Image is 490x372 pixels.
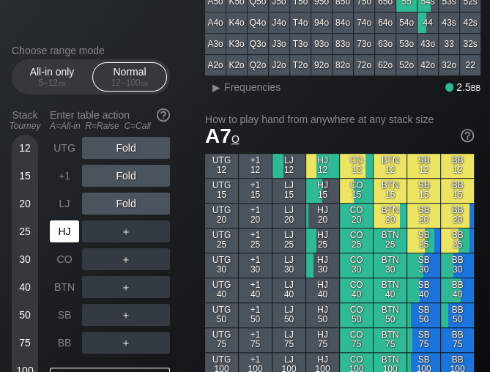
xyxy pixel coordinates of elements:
div: BB 12 [441,154,474,178]
div: +1 40 [239,278,272,302]
span: Frequencies [224,81,281,93]
span: bb [141,78,149,88]
div: +1 20 [239,204,272,228]
div: UTG 50 [205,303,238,327]
div: LJ 25 [272,228,305,253]
div: J3o [269,34,289,54]
div: 40 [14,276,36,298]
div: LJ 75 [272,328,305,352]
div: CO 12 [340,154,373,178]
div: BTN 25 [374,228,407,253]
span: bb [58,78,66,88]
div: ＋ [82,248,170,270]
div: 64o [375,12,396,33]
div: HJ 50 [306,303,339,327]
div: BB 50 [441,303,474,327]
div: SB 50 [407,303,440,327]
div: CO 20 [340,204,373,228]
div: 50 [14,304,36,326]
div: BTN 20 [374,204,407,228]
div: HJ 25 [306,228,339,253]
div: 43o [417,34,438,54]
div: UTG [50,137,79,159]
div: 15 [14,165,36,187]
div: 44 [417,12,438,33]
div: 43s [439,12,459,33]
div: BTN 12 [374,154,407,178]
div: ＋ [82,220,170,242]
div: SB [50,304,79,326]
div: ＋ [82,304,170,326]
div: T2o [290,55,311,75]
div: UTG 20 [205,204,238,228]
div: BB 75 [441,328,474,352]
div: LJ 40 [272,278,305,302]
div: Stack [6,103,44,137]
div: Fold [82,137,170,159]
div: K3o [226,34,247,54]
div: SB 30 [407,253,440,278]
div: CO [50,248,79,270]
div: CO 30 [340,253,373,278]
div: 63o [375,34,396,54]
div: +1 [50,165,79,187]
img: help.32db89a4.svg [459,127,475,144]
div: 53o [396,34,417,54]
div: A3o [205,34,226,54]
div: +1 15 [239,179,272,203]
div: SB 12 [407,154,440,178]
div: ＋ [82,332,170,354]
div: SB 75 [407,328,440,352]
div: BTN 15 [374,179,407,203]
div: 94o [311,12,332,33]
div: +1 12 [239,154,272,178]
span: o [231,130,240,146]
div: 32s [460,34,480,54]
div: BB 15 [441,179,474,203]
div: CO 15 [340,179,373,203]
div: 5 – 12 [21,78,83,88]
div: UTG 30 [205,253,238,278]
div: CO 25 [340,228,373,253]
div: J4o [269,12,289,33]
div: UTG 40 [205,278,238,302]
div: Normal [96,63,163,91]
div: BB 30 [441,253,474,278]
div: 75 [14,332,36,354]
div: SB 40 [407,278,440,302]
div: CO 40 [340,278,373,302]
div: SB 20 [407,204,440,228]
div: ▸ [207,78,226,96]
div: SB 15 [407,179,440,203]
div: +1 25 [239,228,272,253]
div: BTN [50,276,79,298]
div: K4o [226,12,247,33]
div: Q2o [248,55,268,75]
div: Tourney [6,121,44,131]
div: CO 50 [340,303,373,327]
div: HJ [50,220,79,242]
div: BB [50,332,79,354]
div: 72o [354,55,374,75]
div: Q3o [248,34,268,54]
div: 20 [14,193,36,215]
div: 12 – 100 [99,78,160,88]
div: HJ 15 [306,179,339,203]
div: BB 40 [441,278,474,302]
div: K2o [226,55,247,75]
div: 84o [333,12,353,33]
div: T3o [290,34,311,54]
div: 42s [460,12,480,33]
div: HJ 20 [306,204,339,228]
div: 93o [311,34,332,54]
div: 83o [333,34,353,54]
div: 52o [396,55,417,75]
div: 25 [14,220,36,242]
div: 92o [311,55,332,75]
div: Q4o [248,12,268,33]
div: 82o [333,55,353,75]
div: UTG 25 [205,228,238,253]
div: 30 [14,248,36,270]
div: LJ 50 [272,303,305,327]
div: ＋ [82,276,170,298]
